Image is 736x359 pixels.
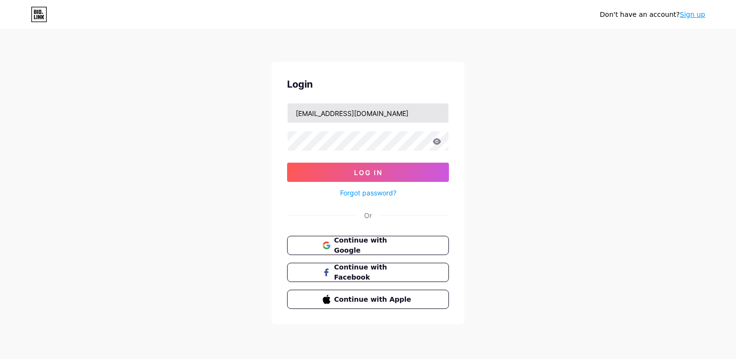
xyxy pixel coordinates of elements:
[287,163,449,182] button: Log In
[334,262,414,282] span: Continue with Facebook
[354,168,382,177] span: Log In
[364,210,372,220] div: Or
[287,263,449,282] button: Continue with Facebook
[334,235,414,256] span: Continue with Google
[287,236,449,255] button: Continue with Google
[340,188,396,198] a: Forgot password?
[288,103,448,123] input: Username
[287,290,449,309] button: Continue with Apple
[287,77,449,91] div: Login
[680,11,705,18] a: Sign up
[334,295,414,305] span: Continue with Apple
[600,10,705,20] div: Don't have an account?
